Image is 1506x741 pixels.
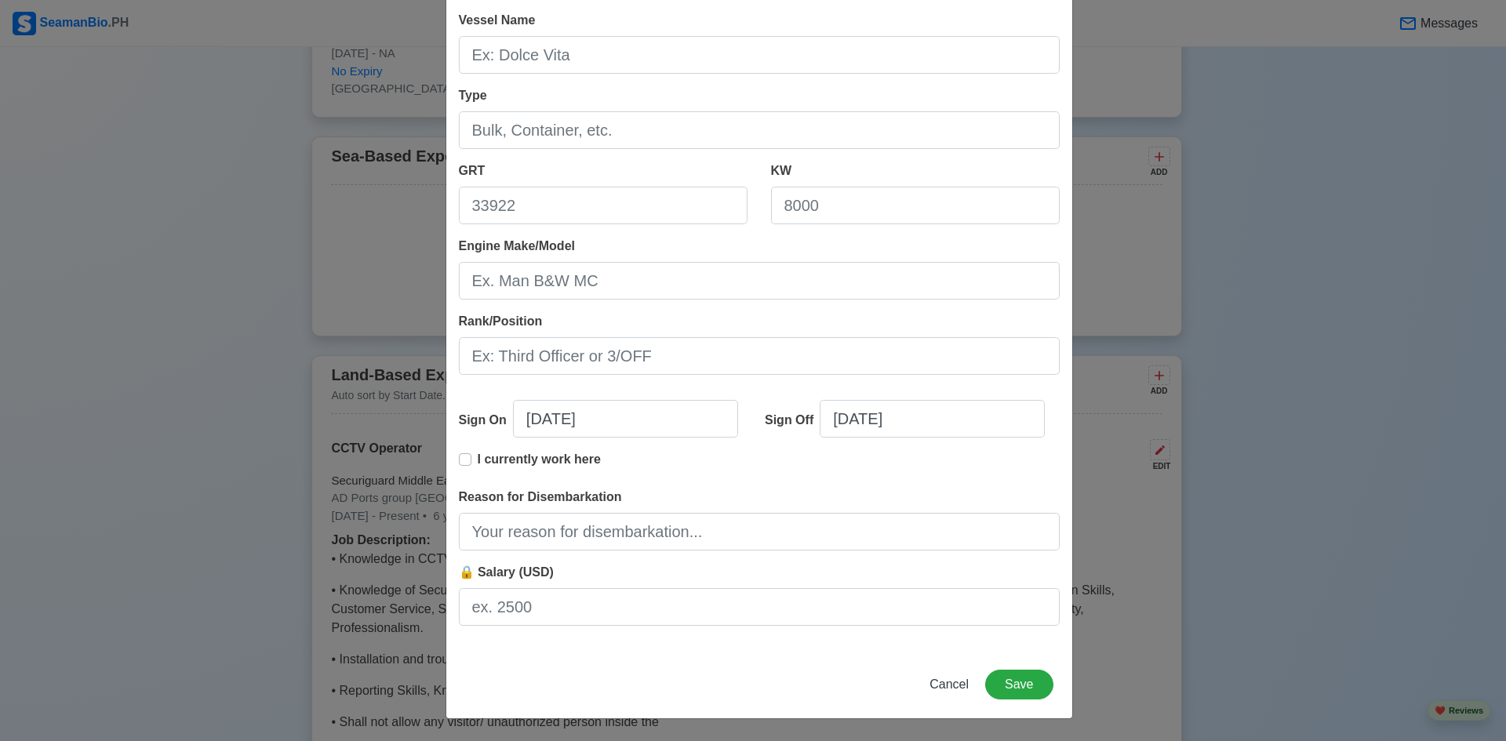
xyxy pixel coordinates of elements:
input: 8000 [771,187,1060,224]
input: ex. 2500 [459,588,1060,626]
input: Bulk, Container, etc. [459,111,1060,149]
span: Cancel [929,677,969,691]
input: Ex: Third Officer or 3/OFF [459,337,1060,375]
span: Vessel Name [459,13,536,27]
span: KW [771,164,792,177]
span: GRT [459,164,486,177]
input: Ex: Dolce Vita [459,36,1060,74]
input: Ex. Man B&W MC [459,262,1060,300]
button: Save [985,670,1053,699]
p: I currently work here [478,450,601,469]
button: Cancel [919,670,979,699]
span: 🔒 Salary (USD) [459,565,554,579]
input: Your reason for disembarkation... [459,513,1060,550]
input: 33922 [459,187,748,224]
span: Engine Make/Model [459,239,575,252]
span: Type [459,89,487,102]
div: Sign Off [765,411,820,430]
div: Sign On [459,411,513,430]
span: Reason for Disembarkation [459,490,622,503]
span: Rank/Position [459,314,543,328]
